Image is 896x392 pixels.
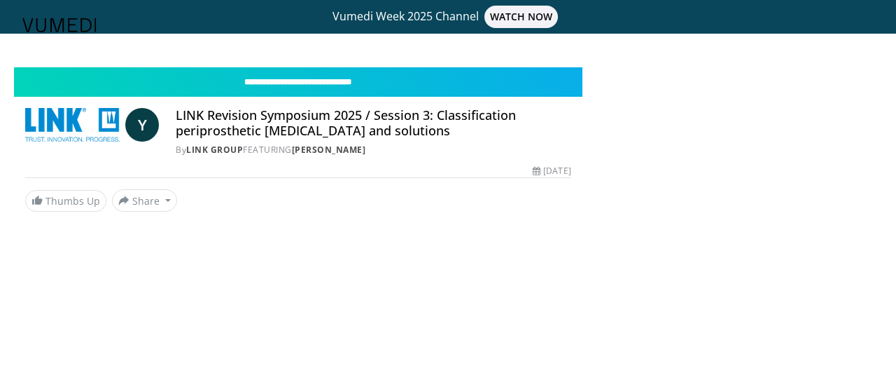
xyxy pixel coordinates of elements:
[25,190,106,212] a: Thumbs Up
[292,144,366,156] a: [PERSON_NAME]
[533,165,570,177] div: [DATE]
[176,108,570,138] h4: LINK Revision Symposium 2025 / Session 3: Classification periprosthetic [MEDICAL_DATA] and solutions
[176,144,570,156] div: By FEATURING
[112,189,177,212] button: Share
[186,144,243,156] a: LINK Group
[125,108,159,142] a: Y
[25,108,120,142] img: LINK Group
[22,18,97,32] img: VuMedi Logo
